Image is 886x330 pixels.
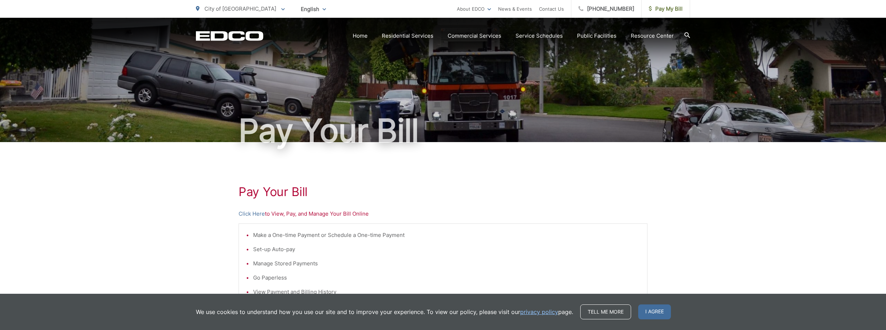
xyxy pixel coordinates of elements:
[253,274,640,282] li: Go Paperless
[239,210,265,218] a: Click Here
[196,113,690,148] h1: Pay Your Bill
[580,304,631,319] a: Tell me more
[382,32,433,40] a: Residential Services
[295,3,331,15] span: English
[448,32,501,40] a: Commercial Services
[520,308,558,316] a: privacy policy
[253,288,640,296] li: View Payment and Billing History
[353,32,368,40] a: Home
[457,5,491,13] a: About EDCO
[516,32,563,40] a: Service Schedules
[539,5,564,13] a: Contact Us
[196,31,263,41] a: EDCD logo. Return to the homepage.
[638,304,671,319] span: I agree
[253,245,640,254] li: Set-up Auto-pay
[253,259,640,268] li: Manage Stored Payments
[649,5,683,13] span: Pay My Bill
[196,308,573,316] p: We use cookies to understand how you use our site and to improve your experience. To view our pol...
[239,185,647,199] h1: Pay Your Bill
[239,210,647,218] p: to View, Pay, and Manage Your Bill Online
[577,32,617,40] a: Public Facilities
[631,32,674,40] a: Resource Center
[498,5,532,13] a: News & Events
[253,231,640,239] li: Make a One-time Payment or Schedule a One-time Payment
[204,5,276,12] span: City of [GEOGRAPHIC_DATA]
